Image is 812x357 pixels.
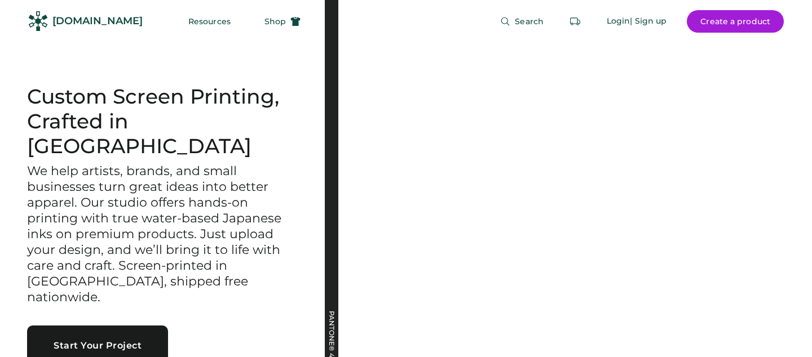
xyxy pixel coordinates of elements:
h3: We help artists, brands, and small businesses turn great ideas into better apparel. Our studio of... [27,163,298,305]
h1: Custom Screen Printing, Crafted in [GEOGRAPHIC_DATA] [27,84,298,159]
span: Search [515,17,544,25]
button: Shop [251,10,314,33]
button: Create a product [687,10,784,33]
span: Shop [264,17,286,25]
button: Resources [175,10,244,33]
div: Login [607,16,630,27]
img: Rendered Logo - Screens [28,11,48,31]
div: [DOMAIN_NAME] [52,14,143,28]
div: | Sign up [630,16,667,27]
button: Search [487,10,557,33]
button: Retrieve an order [564,10,586,33]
